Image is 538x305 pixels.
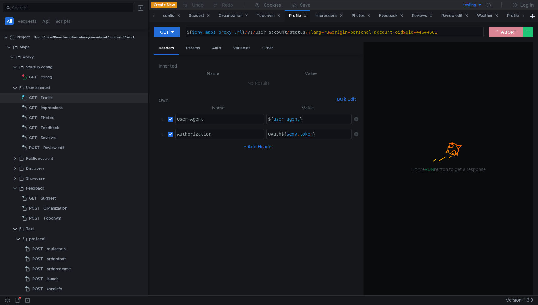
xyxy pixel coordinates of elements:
[12,4,129,11] input: Search...
[43,204,67,213] div: Organization
[47,264,71,274] div: ordercommit
[29,113,37,122] span: GET
[32,254,43,264] span: POST
[47,244,66,254] div: routestats
[29,123,37,132] span: GET
[160,29,169,36] div: GET
[154,27,180,37] button: GET
[22,95,28,101] span: Loading...
[29,204,40,213] span: POST
[26,224,34,234] div: Taxi
[189,12,210,19] div: Suggest
[154,42,179,55] div: Headers
[241,143,276,150] button: + Add Header
[334,95,358,103] button: Bulk Edit
[41,93,53,102] div: Profile
[32,294,43,304] span: POST
[29,133,37,142] span: GET
[507,12,525,19] div: Profile
[192,1,204,9] div: Undo
[289,12,307,19] div: Profile
[300,3,310,7] div: Save
[208,0,237,10] button: Redo
[207,42,226,54] div: Auth
[506,296,533,305] span: Version: 1.3.3
[228,42,255,54] div: Variables
[352,12,370,19] div: Photos
[29,234,45,244] div: protocol
[257,42,278,54] div: Other
[159,97,334,104] h6: Own
[47,294,69,304] div: nearestzone
[477,12,498,19] div: Weather
[151,2,177,8] button: Create New
[222,1,233,9] div: Redo
[23,52,34,62] div: Proxy
[29,214,40,223] span: POST
[26,184,44,193] div: Feedback
[47,274,58,284] div: launch
[41,72,52,82] div: config
[489,27,523,37] button: ABORT
[40,17,52,25] button: Api
[16,17,38,25] button: Requests
[159,62,358,70] h6: Inherited
[53,17,72,25] button: Scripts
[47,284,62,294] div: zoneinfo
[43,214,61,223] div: Toponym
[41,133,56,142] div: Reviews
[463,2,476,8] div: testing
[520,1,534,9] div: Log In
[219,12,248,19] div: Organization
[26,174,45,183] div: Showcase
[315,12,343,19] div: Impressions
[181,42,205,54] div: Params
[43,143,65,152] div: Review edit
[263,70,358,77] th: Value
[26,62,53,72] div: Startup config
[32,284,43,294] span: POST
[26,154,53,163] div: Public account
[173,104,264,112] th: Name
[32,264,43,274] span: POST
[20,42,29,52] div: Maps
[5,17,14,25] button: All
[17,32,30,42] div: Project
[163,12,180,19] div: config
[164,70,263,77] th: Name
[29,93,37,102] span: GET
[177,0,208,10] button: Undo
[47,254,66,264] div: orderdraft
[247,80,270,86] nz-embed-empty: No Results
[26,83,50,92] div: User account
[412,12,433,19] div: Reviews
[41,123,59,132] div: Feedback
[29,72,37,82] span: GET
[257,12,280,19] div: Toponym
[41,103,63,112] div: Impressions
[32,274,43,284] span: POST
[26,164,44,173] div: Discovery
[41,194,56,203] div: Suggest
[264,104,352,112] th: Value
[34,32,134,42] div: /Users/maxik95/arc/arcadia/mobile/geo/endpoint/testmace/Project
[264,1,281,9] div: Cookies
[41,113,54,122] div: Photos
[441,12,468,19] div: Review edit
[379,12,403,19] div: Feedback
[29,194,37,203] span: GET
[29,103,37,112] span: GET
[32,244,43,254] span: POST
[29,143,40,152] span: POST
